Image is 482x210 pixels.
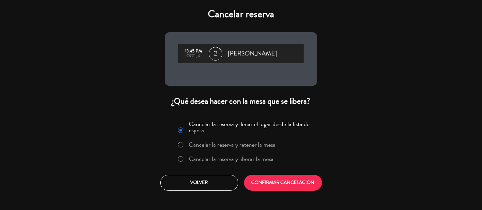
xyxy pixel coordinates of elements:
[189,121,313,133] label: Cancelar la reserva y llenar el lugar desde la lista de espera
[189,156,274,162] label: Cancelar la reserva y liberar la mesa
[160,175,238,191] button: Volver
[182,54,205,59] div: oct., 4
[244,175,322,191] button: CONFIRMAR CANCELACIÓN
[189,142,276,148] label: Cancelar la reserva y retener la mesa
[182,49,205,54] div: 13:45 PM
[209,47,222,61] span: 2
[165,8,317,20] h4: Cancelar reserva
[228,49,277,59] span: [PERSON_NAME]
[165,96,317,107] div: ¿Qué desea hacer con la mesa que se libera?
